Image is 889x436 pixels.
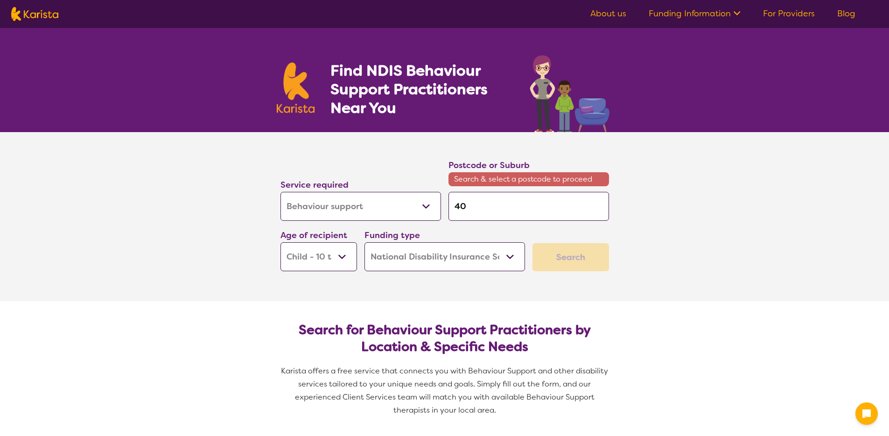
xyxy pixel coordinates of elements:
span: Search & select a postcode to proceed [448,172,609,186]
h2: Search for Behaviour Support Practitioners by Location & Specific Needs [288,322,602,355]
a: Funding Information [649,8,741,19]
input: Type [448,192,609,221]
p: Karista offers a free service that connects you with Behaviour Support and other disability servi... [277,365,613,417]
img: Karista logo [277,63,315,113]
a: About us [590,8,626,19]
label: Age of recipient [280,230,347,241]
h1: Find NDIS Behaviour Support Practitioners Near You [330,61,511,117]
img: Karista logo [11,7,58,21]
label: Service required [280,179,349,190]
a: For Providers [763,8,815,19]
label: Funding type [364,230,420,241]
a: Blog [837,8,855,19]
label: Postcode or Suburb [448,160,530,171]
img: behaviour-support [527,50,613,132]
